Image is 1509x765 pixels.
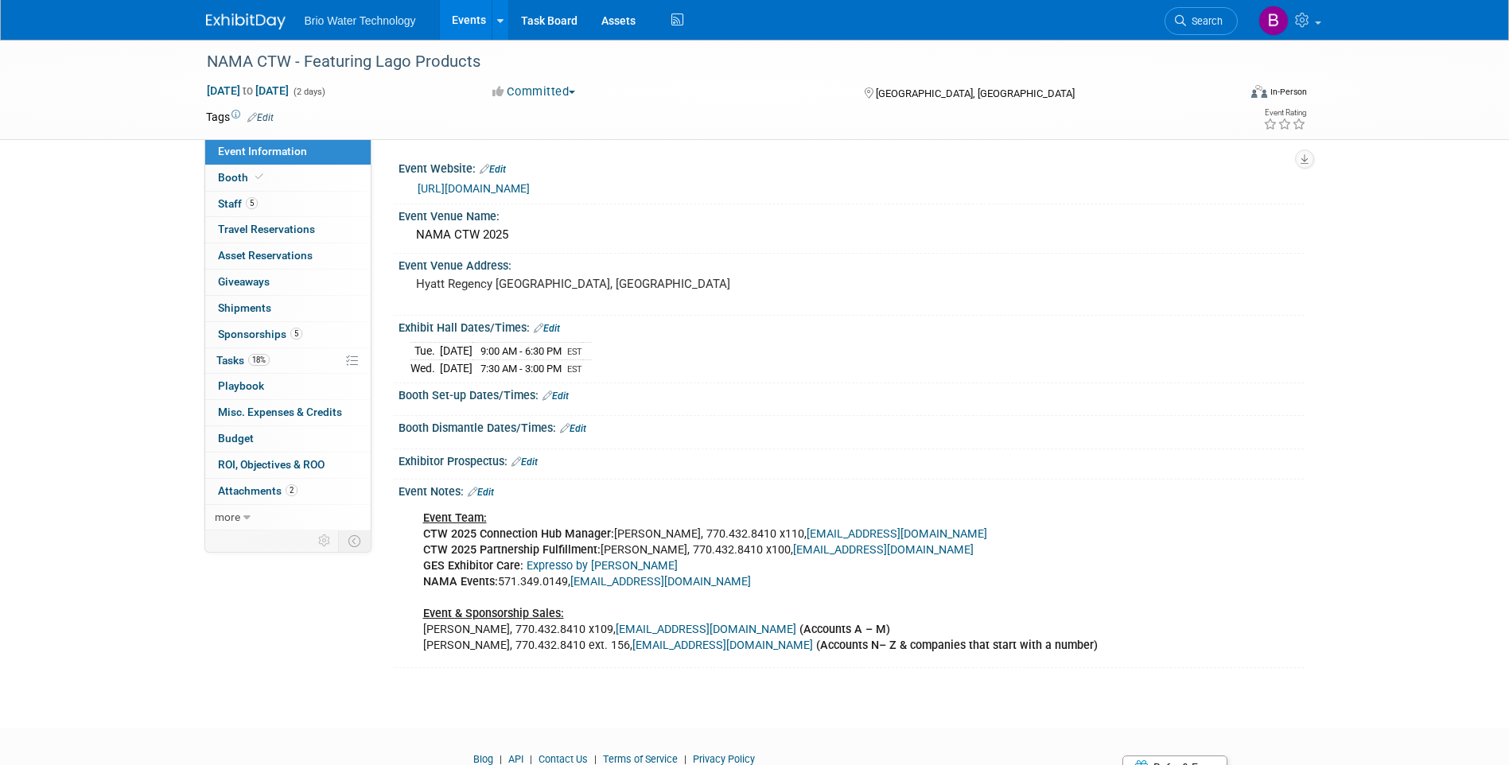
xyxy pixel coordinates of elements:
span: EST [567,364,582,375]
a: API [508,753,523,765]
a: Edit [247,112,274,123]
div: Event Website: [399,157,1304,177]
span: 5 [290,328,302,340]
u: Event & Sponsorship Sales: [423,607,564,620]
a: Expresso by [PERSON_NAME] [527,559,678,573]
i: Booth reservation complete [255,173,263,181]
b: CTW 2025 Partnership Fulfillment: [423,543,601,557]
span: Event Information [218,145,307,157]
a: Giveaways [205,270,371,295]
a: Misc. Expenses & Credits [205,400,371,425]
a: more [205,505,371,530]
a: ROI, Objectives & ROO [205,452,371,478]
td: Tags [206,109,274,125]
span: Staff [218,197,258,210]
span: 7:30 AM - 3:00 PM [480,363,562,375]
a: Staff5 [205,192,371,217]
a: Travel Reservations [205,217,371,243]
span: Shipments [218,301,271,314]
span: Misc. Expenses & Credits [218,406,342,418]
span: Giveaways [218,275,270,288]
span: 9:00 AM - 6:30 PM [480,345,562,357]
div: [PERSON_NAME], 770.432.8410 x110, [PERSON_NAME], 770.432.8410 x100, ​571.349.0149, [PERSON_NAME],... [412,503,1129,662]
div: Exhibitor Prospectus: [399,449,1304,470]
span: [DATE] [DATE] [206,83,290,98]
b: GES Exhibitor Care: [423,559,523,573]
span: EST [567,347,582,357]
div: In-Person [1270,86,1307,98]
a: Edit [560,423,586,434]
a: Edit [480,164,506,175]
span: 2 [286,484,298,496]
a: Privacy Policy [693,753,755,765]
a: Terms of Service [603,753,678,765]
pre: Hyatt Regency [GEOGRAPHIC_DATA], [GEOGRAPHIC_DATA] [416,277,758,291]
u: Event Team: [423,511,487,525]
a: Tasks18% [205,348,371,374]
div: Event Venue Name: [399,204,1304,224]
span: (2 days) [292,87,325,97]
span: to [240,84,255,97]
a: Asset Reservations [205,243,371,269]
span: [GEOGRAPHIC_DATA], [GEOGRAPHIC_DATA] [876,87,1075,99]
a: [EMAIL_ADDRESS][DOMAIN_NAME] [793,543,974,557]
span: | [496,753,506,765]
div: Event Format [1144,83,1308,107]
td: Tue. [410,343,440,360]
span: 18% [248,354,270,366]
b: (Accounts N– Z & companies that start with a number) [816,639,1098,652]
a: Attachments2 [205,479,371,504]
div: Event Rating [1263,109,1306,117]
td: Personalize Event Tab Strip [311,530,339,551]
span: Sponsorships [218,328,302,340]
div: Event Venue Address: [399,254,1304,274]
a: Search [1165,7,1238,35]
b: CTW 2025 Connection Hub Manager: [423,527,614,541]
span: Budget [218,432,254,445]
span: | [526,753,536,765]
td: Wed. [410,360,440,377]
a: Edit [468,487,494,498]
a: Budget [205,426,371,452]
span: Playbook [218,379,264,392]
a: Edit [534,323,560,334]
span: Brio Water Technology [305,14,416,27]
td: [DATE] [440,343,473,360]
a: [EMAIL_ADDRESS][DOMAIN_NAME] [570,575,751,588]
span: | [680,753,690,765]
div: Booth Dismantle Dates/Times: [399,416,1304,437]
img: Brandye Gahagan [1258,6,1289,36]
td: [DATE] [440,360,473,377]
span: 5 [246,197,258,209]
b: (Accounts A – M) [799,623,890,636]
a: Edit [543,390,569,402]
div: Event Notes: [399,480,1304,500]
a: [URL][DOMAIN_NAME] [418,182,530,195]
img: ExhibitDay [206,14,286,29]
a: Blog [473,753,493,765]
img: Format-Inperson.png [1251,85,1267,98]
div: NAMA CTW 2025 [410,223,1292,247]
a: [EMAIL_ADDRESS][DOMAIN_NAME] [632,639,813,652]
a: Edit [511,456,538,468]
a: Contact Us [539,753,588,765]
a: Shipments [205,296,371,321]
span: Attachments [218,484,298,497]
span: Travel Reservations [218,223,315,235]
span: more [215,511,240,523]
div: Exhibit Hall Dates/Times: [399,316,1304,336]
a: [EMAIL_ADDRESS][DOMAIN_NAME] [616,623,796,636]
span: Booth [218,171,266,184]
div: Booth Set-up Dates/Times: [399,383,1304,404]
div: NAMA CTW - Featuring Lago Products [201,48,1214,76]
a: Playbook [205,374,371,399]
span: ROI, Objectives & ROO [218,458,325,471]
a: Sponsorships5 [205,322,371,348]
button: Committed [487,83,581,100]
span: Search [1186,15,1223,27]
span: | [590,753,601,765]
span: Tasks [216,354,270,367]
span: Asset Reservations [218,249,313,262]
a: Event Information [205,139,371,165]
b: NAMA Events: [423,575,498,588]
